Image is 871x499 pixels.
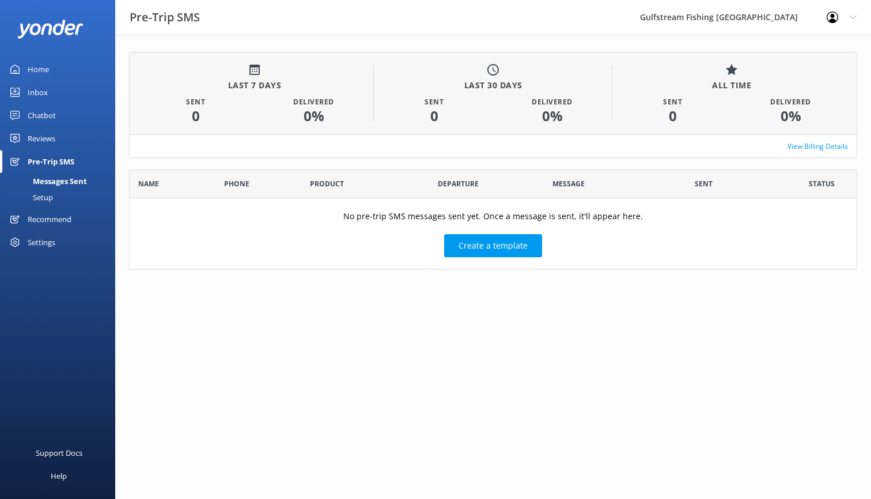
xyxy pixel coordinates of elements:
[293,96,334,107] div: Delivered
[7,173,115,189] a: Messages Sent
[36,441,82,464] div: Support Docs
[663,96,682,107] div: Sent
[304,109,324,123] h1: 0 %
[438,178,479,189] span: Departure
[532,96,573,107] div: Delivered
[138,178,159,189] span: Name
[781,109,801,123] h1: 0 %
[310,178,344,189] span: Product
[28,127,55,150] div: Reviews
[228,79,282,92] h4: LAST 7 DAYS
[770,96,811,107] div: Delivered
[695,178,713,189] span: Sent
[425,96,444,107] div: Sent
[809,178,835,189] span: Status
[464,79,522,92] h4: LAST 30 DAYS
[28,150,74,173] div: Pre-Trip SMS
[28,208,71,231] div: Recommend
[712,79,751,92] h4: ALL TIME
[430,109,438,123] h1: 0
[552,178,585,189] span: Message
[7,173,87,189] div: Messages Sent
[7,189,115,205] a: Setup
[444,234,542,257] button: Create a template
[224,178,249,189] span: Phone
[28,81,48,104] div: Inbox
[186,96,205,107] div: Sent
[542,109,563,123] h1: 0 %
[787,141,848,152] a: View Billing Details
[51,464,67,487] div: Help
[129,198,857,269] div: grid
[7,189,53,205] div: Setup
[192,109,200,123] h1: 0
[17,20,84,39] img: yonder-white-logo.png
[343,210,643,223] p: No pre-trip SMS messages sent yet. Once a message is sent, it'll appear here.
[28,231,55,254] div: Settings
[130,8,200,27] h3: Pre-Trip SMS
[669,109,677,123] h1: 0
[28,58,49,81] div: Home
[28,104,56,127] div: Chatbot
